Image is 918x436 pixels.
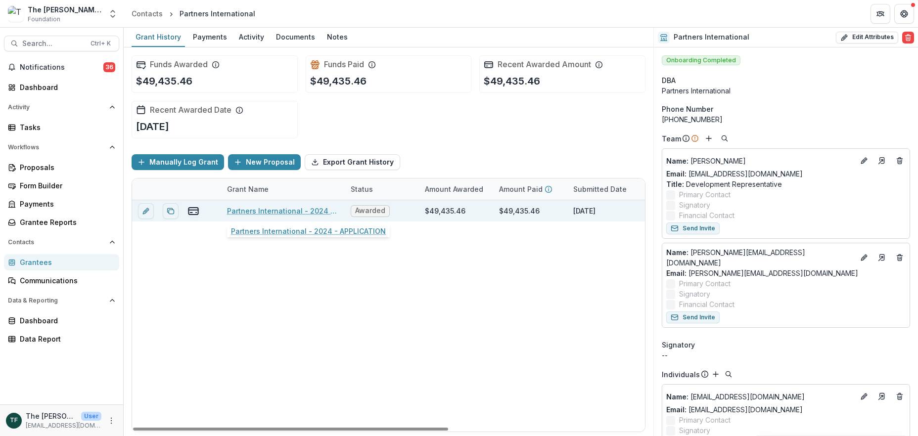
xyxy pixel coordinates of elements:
[662,75,676,86] span: DBA
[666,222,720,234] button: Send Invite
[567,178,642,200] div: Submitted Date
[666,392,688,401] span: Name :
[666,392,854,402] a: Name: [EMAIL_ADDRESS][DOMAIN_NAME]
[4,99,119,115] button: Open Activity
[20,63,103,72] span: Notifications
[132,28,185,47] a: Grant History
[310,74,367,88] p: $49,435.46
[666,311,720,323] button: Send Invite
[679,278,731,289] span: Primary Contact
[666,180,684,188] span: Title :
[4,293,119,308] button: Open Data & Reporting
[235,28,268,47] a: Activity
[345,184,379,194] div: Status
[4,139,119,155] button: Open Workflows
[8,239,105,246] span: Contacts
[4,79,119,95] a: Dashboard
[4,312,119,329] a: Dashboard
[662,369,700,380] p: Individuals
[10,417,18,424] div: The Bolick Foundation
[4,234,119,250] button: Open Contacts
[136,74,192,88] p: $49,435.46
[324,60,364,69] h2: Funds Paid
[103,62,115,72] span: 36
[4,272,119,289] a: Communications
[894,4,914,24] button: Get Help
[894,252,906,263] button: Deletes
[8,104,105,111] span: Activity
[666,169,803,179] a: Email: [EMAIL_ADDRESS][DOMAIN_NAME]
[221,178,345,200] div: Grant Name
[679,299,734,309] span: Financial Contact
[28,4,102,15] div: The [PERSON_NAME] Foundation
[228,154,301,170] button: New Proposal
[4,177,119,194] a: Form Builder
[26,411,77,421] p: The [PERSON_NAME] Foundation
[4,159,119,175] a: Proposals
[493,178,567,200] div: Amount Paid
[20,82,111,92] div: Dashboard
[22,40,85,48] span: Search...
[355,207,385,215] span: Awarded
[723,368,734,380] button: Search
[105,415,117,427] button: More
[189,28,231,47] a: Payments
[674,33,749,42] h2: Partners International
[719,132,731,144] button: Search
[666,156,854,166] p: [PERSON_NAME]
[894,155,906,167] button: Deletes
[902,32,914,44] button: Delete
[4,331,119,347] a: Data Report
[874,153,890,169] a: Go to contact
[666,405,687,414] span: Email:
[679,210,734,220] span: Financial Contact
[662,350,910,360] div: --
[662,340,695,350] span: Signatory
[666,269,687,277] span: Email:
[666,247,854,268] p: [PERSON_NAME][EMAIL_ADDRESS][DOMAIN_NAME]
[666,170,687,178] span: Email:
[20,275,111,286] div: Communications
[666,268,858,278] a: Email: [PERSON_NAME][EMAIL_ADDRESS][DOMAIN_NAME]
[20,257,111,267] div: Grantees
[345,178,419,200] div: Status
[189,30,231,44] div: Payments
[20,217,111,227] div: Grantee Reports
[132,8,163,19] div: Contacts
[679,289,710,299] span: Signatory
[858,391,870,402] button: Edit
[138,203,154,219] button: edit
[20,315,111,326] div: Dashboard
[679,200,710,210] span: Signatory
[425,206,465,216] div: $49,435.46
[499,184,543,194] p: Amount Paid
[323,30,352,44] div: Notes
[26,421,101,430] p: [EMAIL_ADDRESS][DOMAIN_NAME]
[128,6,167,21] a: Contacts
[4,36,119,51] button: Search...
[573,206,596,216] div: [DATE]
[666,179,906,189] p: Development Representative
[662,114,910,125] div: [PHONE_NUMBER]
[679,415,731,425] span: Primary Contact
[871,4,890,24] button: Partners
[679,425,710,436] span: Signatory
[874,250,890,265] a: Go to contact
[666,248,688,257] span: Name :
[8,297,105,304] span: Data & Reporting
[4,254,119,270] a: Grantees
[858,252,870,263] button: Edit
[662,104,713,114] span: Phone Number
[642,184,693,194] div: Award Date
[4,119,119,135] a: Tasks
[4,196,119,212] a: Payments
[499,206,540,216] div: $49,435.46
[20,199,111,209] div: Payments
[150,105,231,115] h2: Recent Awarded Date
[703,132,715,144] button: Add
[642,178,716,200] div: Award Date
[132,154,224,170] button: Manually Log Grant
